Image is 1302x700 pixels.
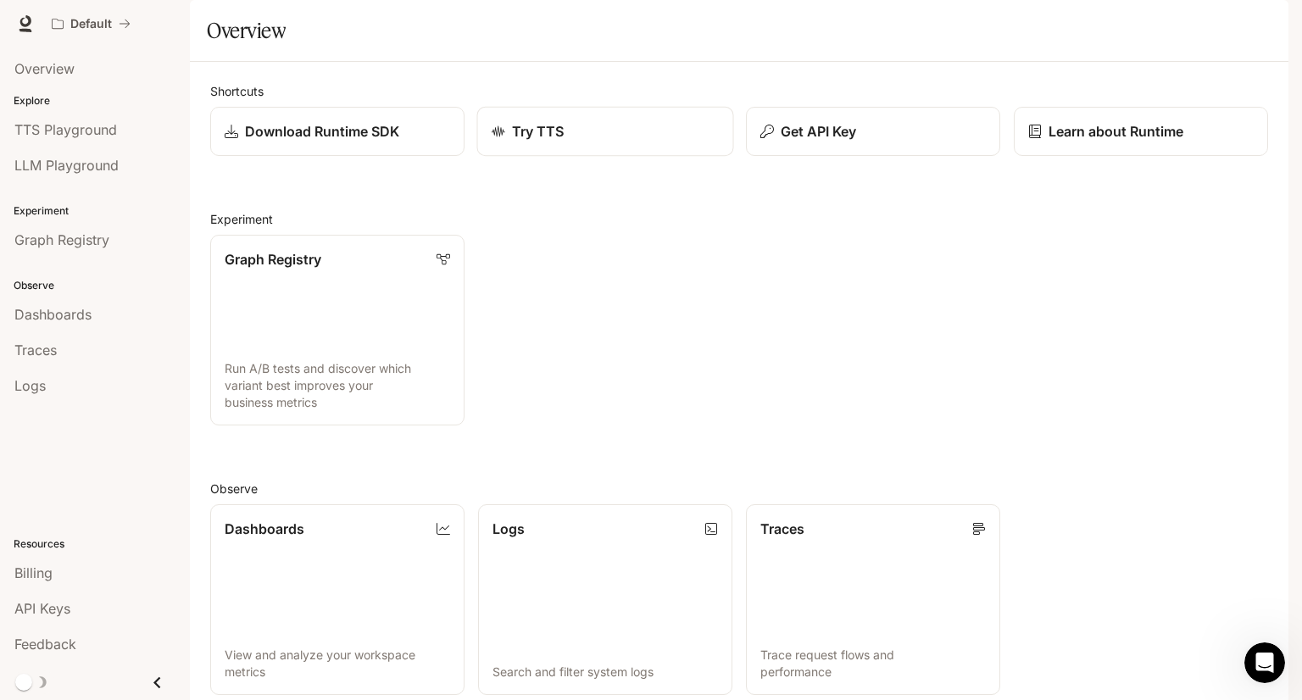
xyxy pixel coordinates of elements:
p: Traces [760,519,804,539]
h2: Observe [210,480,1268,497]
p: Logs [492,519,525,539]
button: All workspaces [44,7,138,41]
a: TracesTrace request flows and performance [746,504,1000,695]
p: Get API Key [781,121,856,142]
a: Graph RegistryRun A/B tests and discover which variant best improves your business metrics [210,235,465,425]
p: View and analyze your workspace metrics [225,647,450,681]
p: Dashboards [225,519,304,539]
a: DashboardsView and analyze your workspace metrics [210,504,465,695]
h2: Shortcuts [210,82,1268,100]
h1: Overview [207,14,286,47]
a: Try TTS [477,107,734,157]
p: Learn about Runtime [1049,121,1183,142]
iframe: Intercom live chat [1244,642,1285,683]
p: Graph Registry [225,249,321,269]
a: Download Runtime SDK [210,107,465,156]
p: Try TTS [512,121,565,142]
p: Run A/B tests and discover which variant best improves your business metrics [225,360,450,411]
p: Trace request flows and performance [760,647,986,681]
p: Default [70,17,112,31]
a: LogsSearch and filter system logs [478,504,732,695]
button: Get API Key [746,107,1000,156]
a: Learn about Runtime [1014,107,1268,156]
p: Search and filter system logs [492,664,718,681]
p: Download Runtime SDK [245,121,399,142]
h2: Experiment [210,210,1268,228]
